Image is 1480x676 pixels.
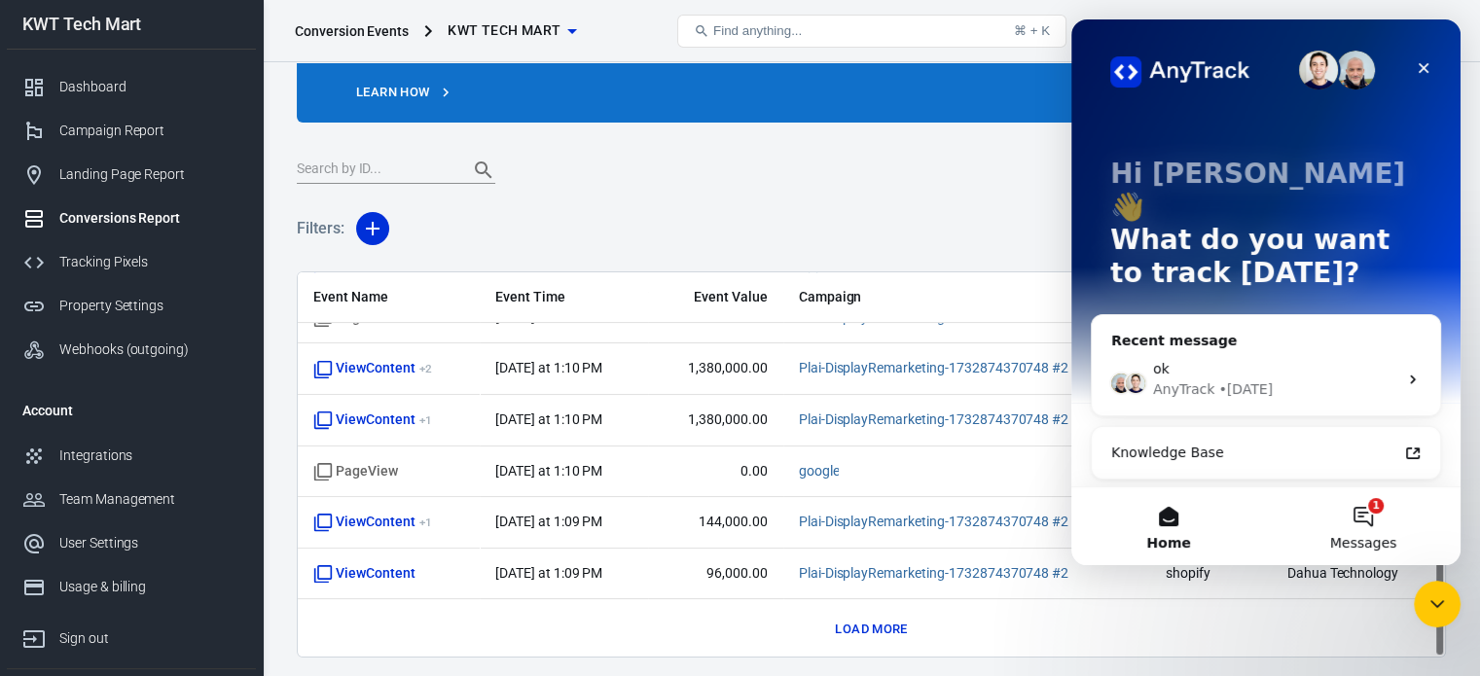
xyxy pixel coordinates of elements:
[59,628,240,649] div: Sign out
[59,339,240,360] div: Webhooks (outgoing)
[799,564,1068,584] span: Plai-DisplayRemarketing-1732874370748 #2
[495,565,602,581] time: 2025-09-01T13:09:12+03:00
[59,533,240,553] div: User Settings
[1414,581,1461,627] iframe: Intercom live chat
[440,13,584,49] button: KWT Tech Mart
[7,609,256,660] a: Sign out
[313,410,431,430] span: ViewContent
[830,615,912,645] button: Load more
[664,359,767,378] span: 1,380,000.00
[664,410,767,430] span: 1,380,000.00
[495,360,602,375] time: 2025-09-01T13:10:47+03:00
[59,296,240,316] div: Property Settings
[799,565,1068,581] a: Plai-DisplayRemarketing-1732874370748 #2
[495,411,602,427] time: 2025-09-01T13:10:33+03:00
[297,197,344,260] h5: Filters:
[313,288,464,307] span: Event Name
[1287,564,1429,584] span: Dahua Technology
[59,577,240,597] div: Usage & billing
[799,288,1071,307] span: Campaign
[7,478,256,521] a: Team Management
[7,109,256,153] a: Campaign Report
[664,462,767,481] span: 0.00
[59,489,240,510] div: Team Management
[59,445,240,466] div: Integrations
[7,153,256,196] a: Landing Page Report
[419,413,432,427] sup: + 1
[799,463,840,479] a: google
[7,16,256,33] div: KWT Tech Mart
[59,208,240,229] div: Conversions Report
[419,516,432,529] sup: + 1
[7,65,256,109] a: Dashboard
[1166,564,1256,584] span: shopify
[664,564,767,584] span: 96,000.00
[7,387,256,434] li: Account
[1014,23,1050,38] div: ⌘ + K
[799,513,1068,532] span: Plai-DisplayRemarketing-1732874370748 #2
[495,463,602,479] time: 2025-09-01T13:10:24+03:00
[7,328,256,372] a: Webhooks (outgoing)
[7,196,256,240] a: Conversions Report
[7,521,256,565] a: User Settings
[799,514,1068,529] a: Plai-DisplayRemarketing-1732874370748 #2
[460,147,507,194] button: Search
[59,164,240,185] div: Landing Page Report
[664,513,767,532] span: 144,000.00
[7,284,256,328] a: Property Settings
[1071,19,1461,565] iframe: Intercom live chat
[419,362,432,375] sup: + 2
[799,309,1068,325] a: Plai-DisplayRemarketing-1732874370748 #2
[313,513,431,532] span: ViewContent
[351,78,457,108] a: Learn how
[7,434,256,478] a: Integrations
[313,462,398,481] span: Standard event name
[59,77,240,97] div: Dashboard
[313,564,415,584] span: Standard event name
[799,462,840,481] span: google
[799,411,1068,427] a: Plai-DisplayRemarketing-1732874370748 #2
[7,565,256,609] a: Usage & billing
[799,359,1068,378] span: Plai-DisplayRemarketing-1732874370748 #2
[298,272,1445,657] div: scrollable content
[495,514,602,529] time: 2025-09-01T13:09:33+03:00
[713,23,802,38] span: Find anything...
[1418,8,1464,54] a: Sign out
[59,121,240,141] div: Campaign Report
[799,360,1068,375] a: Plai-DisplayRemarketing-1732874370748 #2
[677,15,1066,48] button: Find anything...⌘ + K
[59,252,240,272] div: Tracking Pixels
[7,240,256,284] a: Tracking Pixels
[495,288,632,307] span: Event Time
[295,21,409,41] div: Conversion Events
[664,288,767,307] span: Event Value
[313,359,431,378] span: ViewContent
[799,410,1068,430] span: Plai-DisplayRemarketing-1732874370748 #2
[448,18,560,43] span: KWT Tech Mart
[495,309,602,325] time: 2025-09-01T13:11:05+03:00
[297,158,452,183] input: Search by ID...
